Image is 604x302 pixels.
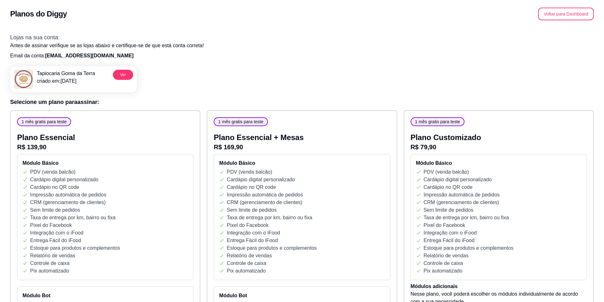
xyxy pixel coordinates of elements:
[538,11,594,16] a: Voltar para Dashboard
[214,143,390,151] p: R$ 169,90
[227,229,280,237] p: Integração com o iFood
[30,199,106,206] p: CRM (gerenciamento de clientes)
[10,98,594,106] h3: Selecione um plano para assinar :
[227,252,272,260] p: Relatório de vendas
[227,191,303,199] p: Impressão automática de pedidos
[45,53,133,58] span: [EMAIL_ADDRESS][DOMAIN_NAME]
[227,206,276,214] p: Sem limite de pedidos
[424,229,477,237] p: Integração com o iFood
[424,191,500,199] p: Impressão automática de pedidos
[23,292,188,299] h4: Módulo Bot
[424,222,465,229] p: Pixel do Facebook
[227,267,266,275] p: Pix automatizado
[37,77,95,85] p: criado em: [DATE]
[424,199,499,206] p: CRM (gerenciamento de clientes)
[411,143,587,151] p: R$ 79,90
[424,214,509,222] p: Taxa de entrega por km, bairro ou fixa
[10,66,137,93] a: menu logoTapiocaria Goma da Terracriado em:[DATE]Ver
[14,70,33,89] img: menu logo
[30,229,83,237] p: Integração com o iFood
[424,183,473,191] p: Cardápio no QR code
[10,52,594,60] p: Email da conta:
[219,292,385,299] h4: Módulo Bot
[113,70,133,80] button: Ver
[424,252,469,260] p: Relatório de vendas
[30,260,70,267] p: Controle de caixa
[30,214,115,222] p: Taxa de entrega por km, bairro ou fixa
[227,199,302,206] p: CRM (gerenciamento de clientes)
[227,168,272,176] p: PDV (venda balcão)
[30,252,75,260] p: Relatório de vendas
[424,176,492,183] p: Cardápio digital personalizado
[10,33,594,42] h3: Lojas na sua conta:
[37,70,95,77] p: Tapiocaria Goma da Terra
[424,260,463,267] p: Controle de caixa
[17,132,193,143] p: Plano Essencial
[424,237,475,244] p: Entrega Fácil do iFood
[30,168,75,176] p: PDV (venda balcão)
[412,119,463,125] span: 1 mês gratis para teste
[416,159,581,167] h4: Módulo Básico
[30,222,72,229] p: Pixel do Facebook
[538,8,594,20] button: Voltar para Dashboard
[30,267,69,275] p: Pix automatizado
[227,244,317,252] p: Estoque para produtos e complementos
[19,119,69,125] span: 1 mês gratis para teste
[30,237,81,244] p: Entrega Fácil do iFood
[10,42,594,49] p: Antes de assinar verifique se as lojas abaixo e certifique-se de que está conta correta!
[411,283,587,290] h4: Módulos adicionais
[30,176,98,183] p: Cardápio digital personalizado
[424,267,463,275] p: Pix automatizado
[30,191,106,199] p: Impressão automática de pedidos
[30,206,80,214] p: Sem limite de pedidos
[30,244,120,252] p: Estoque para produtos e complementos
[227,183,276,191] p: Cardápio no QR code
[227,260,266,267] p: Controle de caixa
[10,9,67,19] h2: Planos do Diggy
[216,119,266,125] span: 1 mês gratis para teste
[214,132,390,143] p: Plano Essencial + Mesas
[227,237,278,244] p: Entrega Fácil do iFood
[17,143,193,151] p: R$ 139,90
[227,222,269,229] p: Pixel do Facebook
[227,214,312,222] p: Taxa de entrega por km, bairro ou fixa
[424,206,473,214] p: Sem limite de pedidos
[424,244,514,252] p: Estoque para produtos e complementos
[219,159,385,167] h4: Módulo Básico
[411,132,587,143] p: Plano Customizado
[30,183,79,191] p: Cardápio no QR code
[424,168,469,176] p: PDV (venda balcão)
[23,159,188,167] h4: Módulo Básico
[227,176,295,183] p: Cardápio digital personalizado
